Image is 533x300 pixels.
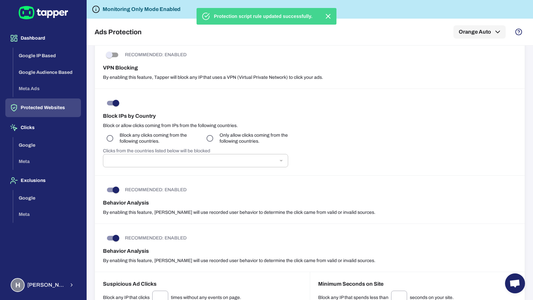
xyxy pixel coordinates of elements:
p: RECOMMENDED: ENABLED [125,52,187,58]
a: Google [13,142,81,147]
button: Google [13,137,81,154]
h6: Behavior Analysis [103,247,517,255]
h6: Suspicious Ad Clicks [103,280,302,288]
button: Clicks [5,118,81,137]
p: Block any clicks coming from the following countries. [120,132,198,144]
svg: Tapper is not blocking any fraudulent activity for this domain [92,5,100,13]
button: H[PERSON_NAME] Moaref [5,275,81,295]
a: Google Audience Based [13,69,81,75]
h6: VPN Blocking [103,64,517,72]
a: Google IP Based [13,53,81,58]
a: Clicks [5,124,81,130]
p: RECOMMENDED: ENABLED [125,187,187,193]
h6: Behavior Analysis [103,199,517,207]
button: Protected Websites [5,98,81,117]
h6: Monitoring Only Mode Enabled [103,5,181,13]
p: By enabling this feature, [PERSON_NAME] will use recorded user behavior to determine the click ca... [103,258,517,264]
button: Google [13,190,81,207]
p: Only allow clicks coming from the following countries. [220,132,297,144]
p: Protection script rule updated successfully. [214,13,312,20]
button: Google Audience Based [13,64,81,81]
a: Exclusions [5,177,81,183]
button: Google IP Based [13,48,81,64]
p: By enabling this feature, [PERSON_NAME] will use recorded user behavior to determine the click ca... [103,210,517,216]
button: Orange Auto [453,25,506,39]
button: Dashboard [5,29,81,48]
button: Exclusions [5,171,81,190]
span: [PERSON_NAME] Moaref [27,282,65,288]
a: Dashboard [5,35,81,41]
a: Protected Websites [5,104,81,110]
h5: Ads Protection [95,28,142,36]
p: RECOMMENDED: ENABLED [125,235,187,241]
p: By enabling this feature, Tapper will block any IP that uses a VPN (Virtual Private Network) to c... [103,75,517,80]
h6: Minimum Seconds on Site [318,280,517,288]
h6: Clicks from the countries listed below will be blocked [103,148,288,154]
div: Open chat [505,273,525,293]
a: Google [13,195,81,200]
h6: Block IPs by Country [103,112,517,120]
div: H [11,278,25,292]
p: Block or allow clicks coming from IPs from the following countries. [103,123,517,129]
